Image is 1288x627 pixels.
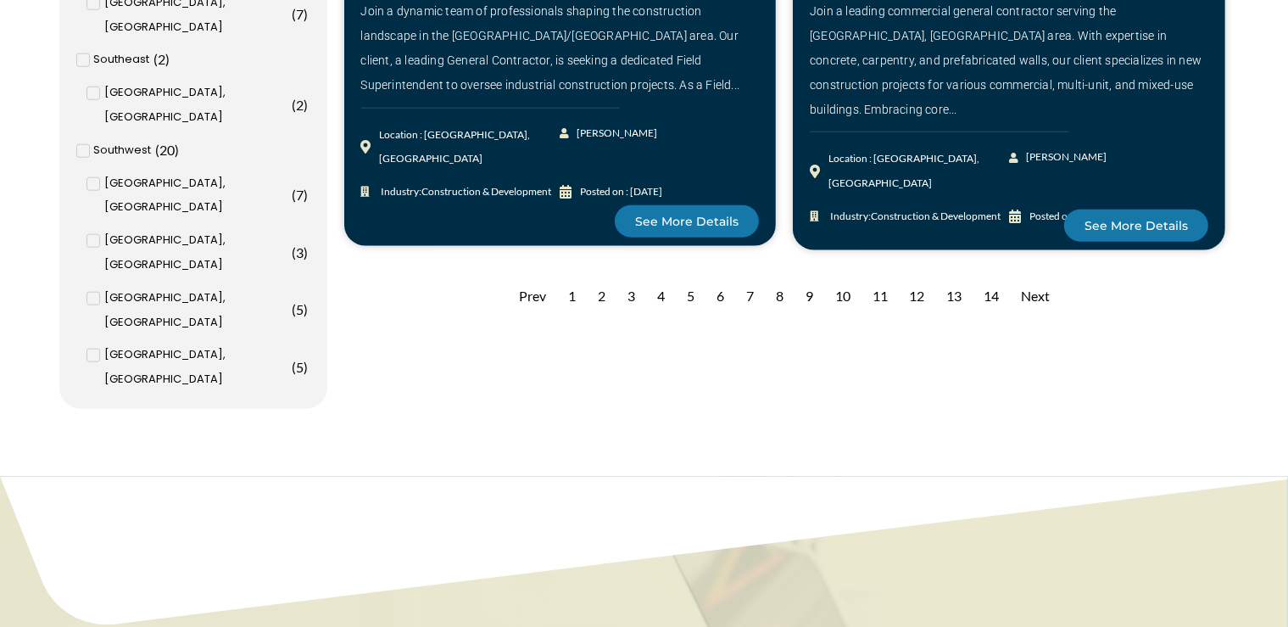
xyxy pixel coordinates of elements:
[1013,276,1059,317] div: Next
[166,51,170,67] span: )
[104,286,287,335] span: [GEOGRAPHIC_DATA], [GEOGRAPHIC_DATA]
[615,205,759,238] a: See More Details
[827,276,859,317] div: 10
[160,142,176,158] span: 20
[296,6,304,22] span: 7
[901,276,934,317] div: 12
[296,187,304,203] span: 7
[292,359,296,375] span: (
[828,147,1009,196] div: Location : [GEOGRAPHIC_DATA], [GEOGRAPHIC_DATA]
[572,121,657,146] span: [PERSON_NAME]
[649,276,673,317] div: 4
[1022,145,1107,170] span: [PERSON_NAME]
[678,276,703,317] div: 5
[104,171,287,221] span: [GEOGRAPHIC_DATA], [GEOGRAPHIC_DATA]
[156,142,160,158] span: (
[1064,210,1208,242] a: See More Details
[296,301,304,317] span: 5
[292,187,296,203] span: (
[296,359,304,375] span: 5
[159,51,166,67] span: 2
[560,276,584,317] div: 1
[154,51,159,67] span: (
[361,180,560,204] a: Industry:Construction & Development
[292,244,296,260] span: (
[380,123,560,172] div: Location : [GEOGRAPHIC_DATA], [GEOGRAPHIC_DATA]
[304,244,308,260] span: )
[510,276,555,317] div: Prev
[292,301,296,317] span: (
[304,359,308,375] span: )
[708,276,733,317] div: 6
[1009,145,1108,170] a: [PERSON_NAME]
[104,228,287,277] span: [GEOGRAPHIC_DATA], [GEOGRAPHIC_DATA]
[422,185,552,198] span: Construction & Development
[939,276,971,317] div: 13
[635,216,739,227] span: See More Details
[580,180,662,204] div: Posted on : [DATE]
[304,6,308,22] span: )
[304,301,308,317] span: )
[296,244,304,260] span: 3
[619,276,644,317] div: 3
[767,276,792,317] div: 8
[296,97,304,113] span: 2
[104,81,287,130] span: [GEOGRAPHIC_DATA], [GEOGRAPHIC_DATA]
[864,276,896,317] div: 11
[797,276,822,317] div: 9
[589,276,614,317] div: 2
[304,97,308,113] span: )
[304,187,308,203] span: )
[560,121,659,146] a: [PERSON_NAME]
[292,6,296,22] span: (
[976,276,1008,317] div: 14
[292,97,296,113] span: (
[1084,220,1188,232] span: See More Details
[377,180,552,204] span: Industry:
[738,276,762,317] div: 7
[176,142,180,158] span: )
[104,343,287,392] span: [GEOGRAPHIC_DATA], [GEOGRAPHIC_DATA]
[94,138,152,163] span: Southwest
[94,48,150,72] span: Southeast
